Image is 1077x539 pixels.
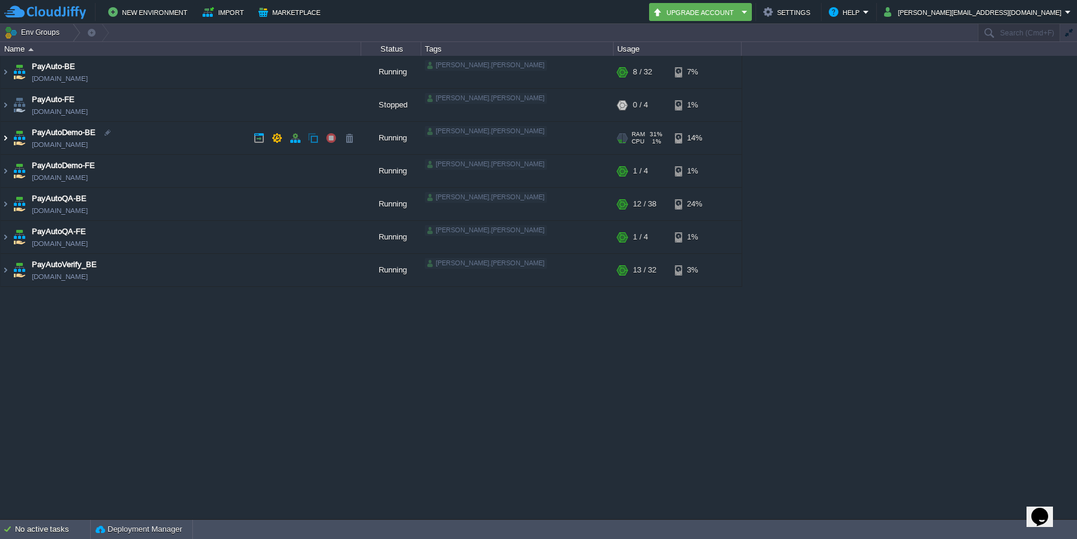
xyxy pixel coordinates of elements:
div: Running [361,221,421,253]
span: [DOMAIN_NAME] [32,271,88,283]
div: [PERSON_NAME].[PERSON_NAME] [425,225,547,236]
img: AMDAwAAAACH5BAEAAAAALAAAAAABAAEAAAICRAEAOw== [28,48,34,51]
a: PayAutoQA-BE [32,193,87,205]
a: [DOMAIN_NAME] [32,238,88,250]
img: AMDAwAAAACH5BAEAAAAALAAAAAABAAEAAAICRAEAOw== [11,56,28,88]
a: [DOMAIN_NAME] [32,205,88,217]
div: 1 / 4 [633,221,648,253]
img: AMDAwAAAACH5BAEAAAAALAAAAAABAAEAAAICRAEAOw== [1,155,10,187]
img: AMDAwAAAACH5BAEAAAAALAAAAAABAAEAAAICRAEAOw== [11,89,28,121]
img: AMDAwAAAACH5BAEAAAAALAAAAAABAAEAAAICRAEAOw== [1,122,10,154]
button: Marketplace [258,5,324,19]
div: Running [361,155,421,187]
a: PayAutoQA-FE [32,226,86,238]
div: Running [361,122,421,154]
div: [PERSON_NAME].[PERSON_NAME] [425,126,547,137]
button: Settings [763,5,814,19]
iframe: chat widget [1027,491,1065,527]
button: Import [203,5,248,19]
a: [DOMAIN_NAME] [32,73,88,85]
a: PayAutoDemo-FE [32,160,95,172]
div: [PERSON_NAME].[PERSON_NAME] [425,192,547,203]
div: 3% [675,254,714,286]
div: 7% [675,56,714,88]
div: 0 / 4 [633,89,648,121]
button: [PERSON_NAME][EMAIL_ADDRESS][DOMAIN_NAME] [884,5,1065,19]
div: 24% [675,188,714,220]
div: Usage [614,42,741,56]
img: AMDAwAAAACH5BAEAAAAALAAAAAABAAEAAAICRAEAOw== [1,56,10,88]
button: New Environment [108,5,191,19]
div: [PERSON_NAME].[PERSON_NAME] [425,93,547,104]
button: Help [829,5,863,19]
div: [PERSON_NAME].[PERSON_NAME] [425,60,547,71]
span: CPU [632,138,644,145]
span: 31% [650,131,662,138]
div: Stopped [361,89,421,121]
div: Running [361,56,421,88]
div: [PERSON_NAME].[PERSON_NAME] [425,159,547,170]
div: 1% [675,221,714,253]
img: AMDAwAAAACH5BAEAAAAALAAAAAABAAEAAAICRAEAOw== [1,188,10,220]
img: AMDAwAAAACH5BAEAAAAALAAAAAABAAEAAAICRAEAOw== [11,155,28,187]
img: AMDAwAAAACH5BAEAAAAALAAAAAABAAEAAAICRAEAOw== [1,89,10,121]
div: 8 / 32 [633,56,652,88]
img: AMDAwAAAACH5BAEAAAAALAAAAAABAAEAAAICRAEAOw== [1,254,10,286]
a: PayAuto-BE [32,61,75,73]
img: AMDAwAAAACH5BAEAAAAALAAAAAABAAEAAAICRAEAOw== [11,221,28,253]
div: 1 / 4 [633,155,648,187]
div: 12 / 38 [633,188,656,220]
div: Running [361,188,421,220]
span: RAM [632,131,645,138]
a: [DOMAIN_NAME] [32,172,88,184]
div: Tags [422,42,613,56]
img: AMDAwAAAACH5BAEAAAAALAAAAAABAAEAAAICRAEAOw== [11,188,28,220]
div: 14% [675,122,714,154]
a: [DOMAIN_NAME] [32,106,88,118]
a: PayAuto-FE [32,94,75,106]
div: 13 / 32 [633,254,656,286]
img: AMDAwAAAACH5BAEAAAAALAAAAAABAAEAAAICRAEAOw== [11,122,28,154]
button: Env Groups [4,24,64,41]
a: PayAutoDemo-BE [32,127,96,139]
img: CloudJiffy [4,5,86,20]
div: 1% [675,155,714,187]
div: 1% [675,89,714,121]
a: [DOMAIN_NAME] [32,139,88,151]
img: AMDAwAAAACH5BAEAAAAALAAAAAABAAEAAAICRAEAOw== [11,254,28,286]
div: [PERSON_NAME].[PERSON_NAME] [425,258,547,269]
div: No active tasks [15,520,90,539]
a: PayAutoVerify_BE [32,259,97,271]
div: Running [361,254,421,286]
img: AMDAwAAAACH5BAEAAAAALAAAAAABAAEAAAICRAEAOw== [1,221,10,253]
button: Deployment Manager [96,523,182,535]
span: 1% [649,138,661,145]
div: Name [1,42,361,56]
button: Upgrade Account [653,5,738,19]
div: Status [362,42,421,56]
